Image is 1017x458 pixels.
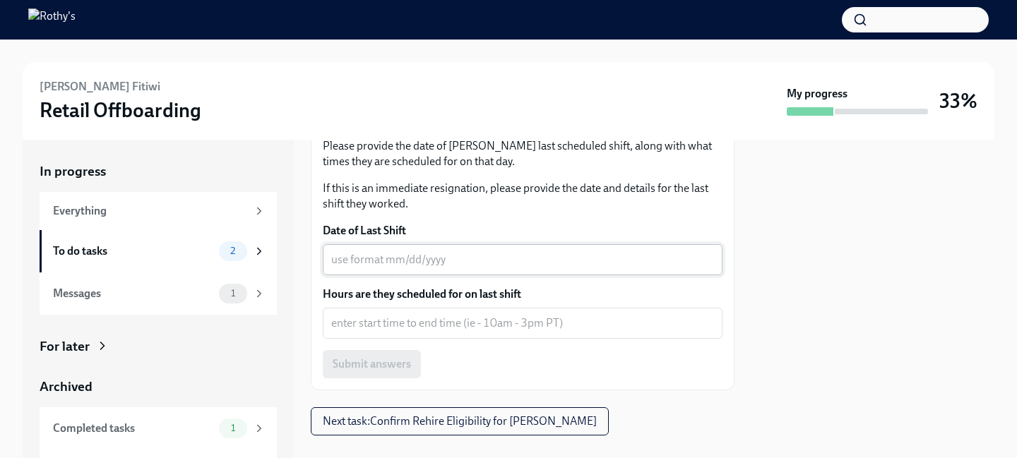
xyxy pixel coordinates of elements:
a: In progress [40,162,277,181]
div: Completed tasks [53,421,213,436]
a: Archived [40,378,277,396]
h6: [PERSON_NAME] Fitiwi [40,79,160,95]
span: 1 [222,423,244,433]
div: Messages [53,286,213,301]
a: For later [40,337,277,356]
a: Completed tasks1 [40,407,277,450]
div: For later [40,337,90,356]
a: To do tasks2 [40,230,277,272]
span: 1 [222,288,244,299]
img: Rothy's [28,8,76,31]
h3: 33% [939,88,977,114]
span: 2 [222,246,244,256]
button: Next task:Confirm Rehire Eligibility for [PERSON_NAME] [311,407,609,435]
a: Everything [40,192,277,230]
strong: My progress [787,86,847,102]
label: Hours are they scheduled for on last shift [323,287,722,302]
label: Date of Last Shift [323,223,722,239]
div: Everything [53,203,247,219]
div: To do tasks [53,243,213,259]
a: Messages1 [40,272,277,315]
p: Please provide the date of [PERSON_NAME] last scheduled shift, along with what times they are sch... [323,138,722,169]
p: If this is an immediate resignation, please provide the date and details for the last shift they ... [323,181,722,212]
span: Next task : Confirm Rehire Eligibility for [PERSON_NAME] [323,414,597,428]
h3: Retail Offboarding [40,97,201,123]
